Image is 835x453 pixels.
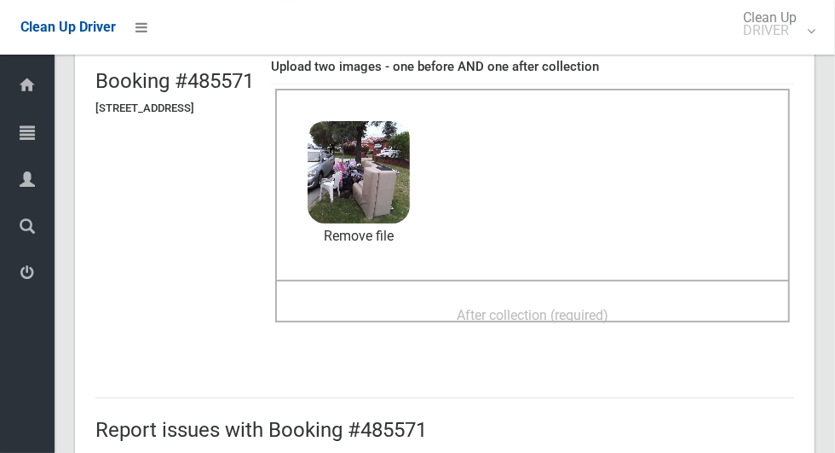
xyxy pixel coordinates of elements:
a: Remove file [308,224,410,249]
span: Clean Up [734,11,814,37]
small: DRIVER [743,24,797,37]
h4: Upload two images - one before AND one after collection [271,60,794,74]
span: Clean Up Driver [20,19,116,35]
a: Clean Up Driver [20,15,116,40]
span: After collection (required) [457,307,608,323]
h2: Report issues with Booking #485571 [95,419,794,441]
h5: [STREET_ADDRESS] [95,102,254,114]
h2: Booking #485571 [95,70,254,92]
